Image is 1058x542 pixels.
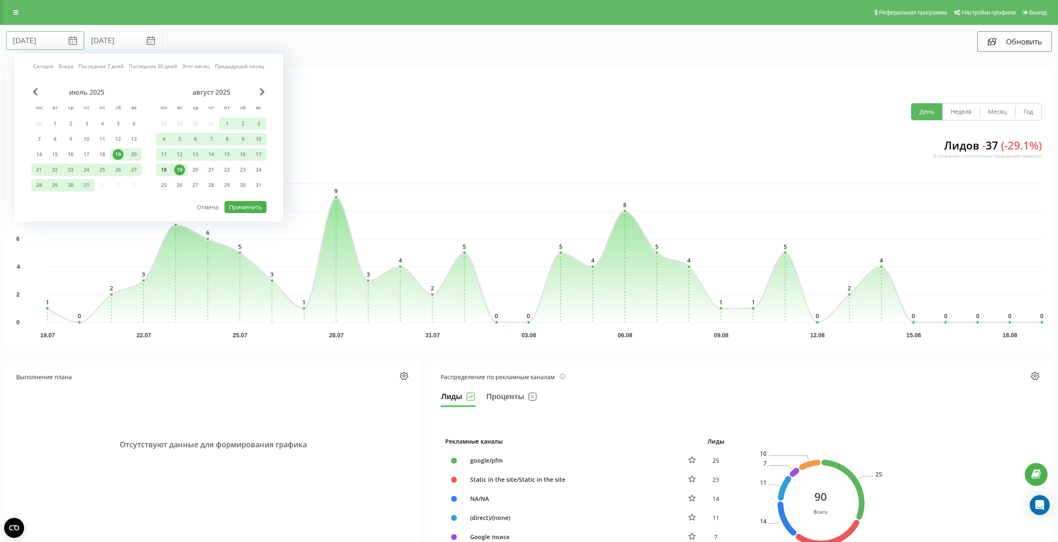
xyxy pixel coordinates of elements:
text: 3 [367,270,370,278]
div: 3 [253,118,264,129]
div: 13 [128,134,139,145]
div: 11 [97,134,108,145]
div: 9 [237,134,248,145]
td: 14 [703,489,729,508]
text: 5 [655,243,658,250]
div: 4 [158,134,169,145]
text: 4 [591,256,594,264]
td: 11 [703,508,729,527]
div: вс 3 авг. 2025 г. [251,118,266,130]
abbr: среда [64,102,77,115]
text: 5 [559,243,562,250]
div: 30 [65,180,76,191]
div: ср 2 июля 2025 г. [63,118,79,130]
text: 0 [16,319,20,326]
div: 22 [49,164,60,175]
text: 5 [463,243,466,250]
div: 15 [222,149,232,160]
text: 3 [142,270,145,278]
abbr: четверг [205,102,217,115]
abbr: четверг [80,102,93,115]
div: сб 16 авг. 2025 г. [235,148,251,161]
div: 7 [206,134,217,145]
div: пн 18 авг. 2025 г. [156,164,172,176]
button: Проценты [486,390,538,407]
button: Месяц [980,103,1015,120]
a: Последние 30 дней [129,62,177,70]
text: 0 [816,312,819,320]
div: 3 [81,118,92,129]
text: 0 [78,312,81,320]
div: чт 7 авг. 2025 г. [203,133,219,145]
div: чт 28 авг. 2025 г. [203,179,219,191]
text: 1 [719,298,723,306]
a: Вчера [59,62,74,70]
div: сб 30 авг. 2025 г. [235,179,251,191]
div: вт 19 авг. 2025 г. [172,164,187,176]
text: 15.08 [906,332,921,338]
text: 0 [495,312,498,320]
div: ср 16 июля 2025 г. [63,148,79,161]
div: ср 30 июля 2025 г. [63,179,79,191]
div: 31 [253,180,264,191]
div: 25 [158,180,169,191]
text: 2 [431,284,434,292]
text: 22.07 [136,332,151,338]
div: вт 22 июля 2025 г. [47,164,63,176]
text: 0 [912,312,915,320]
div: 8 [49,134,60,145]
div: 6 [190,134,201,145]
div: сб 23 авг. 2025 г. [235,164,251,176]
text: 03.08 [521,332,536,338]
div: чт 31 июля 2025 г. [79,179,94,191]
div: 14 [206,149,217,160]
div: пт 4 июля 2025 г. [94,118,110,130]
div: 7 [34,134,44,145]
span: Реферальная программа [879,9,947,16]
abbr: среда [189,102,202,115]
span: Previous Month [33,88,38,96]
text: 25 [875,470,882,478]
text: 18.08 [1003,332,1017,338]
div: 17 [253,149,264,160]
div: пн 11 авг. 2025 г. [156,148,172,161]
div: пн 28 июля 2025 г. [31,179,47,191]
text: 0 [1008,312,1011,320]
div: (direct)/(none) [466,513,676,522]
text: 28.07 [329,332,343,338]
div: Лидов 37 [934,138,1042,166]
div: сб 12 июля 2025 г. [110,133,126,145]
div: 14 [34,149,44,160]
div: 9 [65,134,76,145]
div: 20 [128,149,139,160]
button: День [911,103,942,120]
abbr: пятница [221,102,233,115]
div: вс 10 авг. 2025 г. [251,133,266,145]
span: ( - 29.1 %) [1001,138,1042,153]
button: Отмена [192,201,223,213]
div: пт 29 авг. 2025 г. [219,179,235,191]
div: пт 11 июля 2025 г. [94,133,110,145]
div: вс 17 авг. 2025 г. [251,148,266,161]
text: 19.07 [40,332,55,338]
div: В сравнении с аналогичным предыдущим периодом [934,153,1042,159]
div: 6 [128,118,139,129]
div: google/pfm [466,456,676,465]
div: сб 2 авг. 2025 г. [235,118,251,130]
text: 0 [976,312,979,320]
span: Выход [1029,9,1047,16]
div: июль 2025 [31,88,142,96]
div: пн 4 авг. 2025 г. [156,133,172,145]
div: 11 [158,149,169,160]
text: 0 [1040,312,1043,320]
text: 5 [784,243,787,250]
div: 8 [222,134,232,145]
div: сб 19 июля 2025 г. [110,148,126,161]
div: Отсутствуют данные для формирования графика [16,390,411,498]
div: ср 9 июля 2025 г. [63,133,79,145]
span: Next Month [260,88,265,96]
div: 5 [174,134,185,145]
div: 22 [222,164,232,175]
text: 7 [763,459,767,467]
div: вс 20 июля 2025 г. [126,148,142,161]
